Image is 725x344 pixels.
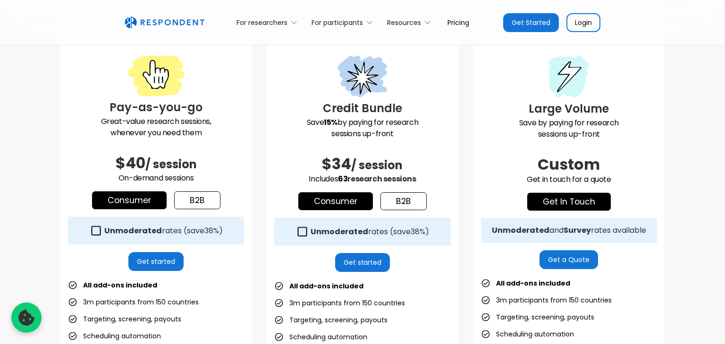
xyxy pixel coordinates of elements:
[312,18,363,27] div: For participants
[481,117,657,140] p: Save by paying for research sessions up-front
[174,191,220,209] a: b2b
[68,116,244,139] p: Great-value research sessions, whenever you need them
[104,226,223,236] div: rates (save )
[387,18,421,27] div: Resources
[204,225,219,236] span: 38%
[274,313,388,327] li: Targeting, screening, payouts
[380,192,427,210] a: b2b
[311,226,368,237] strong: Unmoderated
[324,117,337,128] strong: 15%
[566,13,600,32] a: Login
[481,174,657,185] p: Get in touch for a quote
[311,227,429,237] div: rates (save )
[322,153,351,174] span: $34
[274,173,450,185] p: Includes
[68,172,244,184] p: On-demand sessions
[481,100,657,117] h3: Large Volume
[440,11,477,33] a: Pricing
[236,18,287,27] div: For researchers
[411,226,425,237] span: 38%
[338,173,347,184] span: 63
[68,312,181,326] li: Targeting, screening, payouts
[538,154,600,175] span: Custom
[306,11,382,33] div: For participants
[527,193,611,211] a: get in touch
[564,225,591,236] strong: Survey
[496,278,570,288] strong: All add-ons included
[481,294,612,307] li: 3m participants from 150 countries
[298,192,373,210] a: Consumer
[128,252,184,271] a: Get started
[382,11,440,33] div: Resources
[540,250,598,269] a: Get a Quote
[274,296,405,310] li: 3m participants from 150 countries
[274,330,367,344] li: Scheduling automation
[104,225,162,236] strong: Unmoderated
[503,13,559,32] a: Get Started
[335,253,390,272] a: Get started
[351,157,403,173] span: / session
[116,152,145,173] span: $40
[83,280,157,290] strong: All add-ons included
[125,16,204,29] img: Untitled UI logotext
[481,328,574,341] li: Scheduling automation
[289,281,363,291] strong: All add-ons included
[125,16,204,29] a: home
[274,117,450,139] p: Save by paying for research sessions up-front
[68,295,199,309] li: 3m participants from 150 countries
[231,11,306,33] div: For researchers
[68,99,244,116] h3: Pay-as-you-go
[274,100,450,117] h3: Credit Bundle
[481,311,594,324] li: Targeting, screening, payouts
[92,191,167,209] a: Consumer
[492,226,646,235] div: and rates available
[145,156,197,172] span: / session
[492,225,549,236] strong: Unmoderated
[68,329,161,343] li: Scheduling automation
[347,173,416,184] span: research sessions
